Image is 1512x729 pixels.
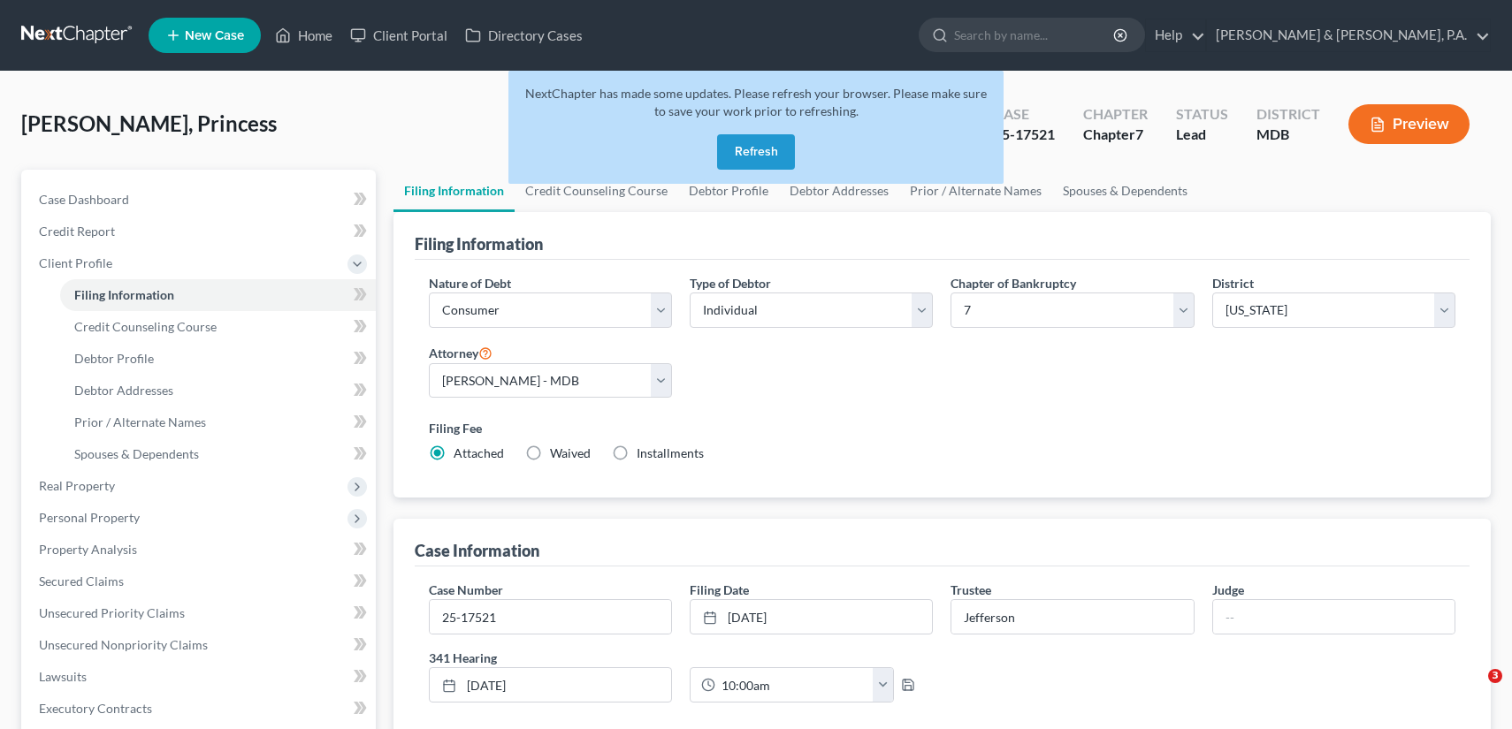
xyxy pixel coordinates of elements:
span: Client Profile [39,255,112,270]
span: NextChapter has made some updates. Please refresh your browser. Please make sure to save your wor... [525,86,987,118]
a: Executory Contracts [25,693,376,725]
div: Filing Information [415,233,543,254]
a: [DATE] [691,600,932,634]
div: District [1256,104,1320,125]
a: Home [266,19,341,51]
label: Type of Debtor [690,274,771,292]
a: Property Analysis [25,534,376,566]
span: Attached [454,445,504,460]
iframe: Intercom live chat [1452,669,1494,711]
span: Case Dashboard [39,192,129,207]
a: Credit Report [25,216,376,247]
span: Property Analysis [39,542,137,557]
button: Refresh [717,134,795,170]
div: MDB [1256,125,1320,145]
button: Preview [1348,104,1470,144]
div: Status [1176,104,1228,125]
input: -- [951,600,1193,634]
label: Attorney [429,342,493,363]
span: Credit Counseling Course [74,319,217,334]
label: Chapter of Bankruptcy [951,274,1076,292]
input: -- [1213,600,1455,634]
span: Real Property [39,478,115,493]
div: Case Information [415,540,539,561]
label: Filing Date [690,581,749,599]
span: Debtor Addresses [74,383,173,398]
span: New Case [185,29,244,42]
span: Secured Claims [39,573,124,589]
a: [DATE] [430,668,671,702]
a: Help [1146,19,1205,51]
a: Secured Claims [25,566,376,597]
div: Chapter [1083,125,1148,145]
span: Unsecured Nonpriority Claims [39,637,208,652]
span: Prior / Alternate Names [74,414,206,429]
label: Trustee [951,581,991,599]
a: Case Dashboard [25,184,376,216]
span: Filing Information [74,287,174,302]
a: Client Portal [341,19,456,51]
a: Spouses & Dependents [1052,170,1198,212]
a: Lawsuits [25,661,376,693]
label: Judge [1212,581,1244,599]
div: Lead [1176,125,1228,145]
div: Case [994,104,1055,125]
label: Case Number [429,581,503,599]
a: Directory Cases [456,19,592,51]
a: Spouses & Dependents [60,438,376,470]
label: Filing Fee [429,419,1456,437]
span: Unsecured Priority Claims [39,605,185,620]
a: Debtor Profile [60,343,376,375]
span: [PERSON_NAME], Princess [21,110,277,136]
span: Lawsuits [39,669,87,684]
span: 7 [1135,125,1143,142]
span: Installments [637,445,704,460]
div: Chapter [1083,104,1148,125]
label: District [1212,274,1254,292]
span: Executory Contracts [39,701,152,716]
a: [PERSON_NAME] & [PERSON_NAME], P.A. [1207,19,1490,51]
a: Prior / Alternate Names [60,406,376,438]
label: Nature of Debt [429,274,511,292]
div: 25-17521 [994,125,1055,145]
input: Search by name... [954,19,1116,51]
input: -- : -- [715,668,874,702]
a: Debtor Addresses [60,375,376,406]
a: Filing Information [60,279,376,311]
a: Unsecured Nonpriority Claims [25,629,376,661]
a: Credit Counseling Course [60,311,376,343]
span: Debtor Profile [74,351,154,366]
span: Personal Property [39,510,140,525]
span: Waived [550,445,591,460]
label: 341 Hearing [420,649,943,667]
span: 3 [1488,669,1502,683]
a: Filing Information [393,170,515,212]
a: Unsecured Priority Claims [25,597,376,629]
input: Enter case number... [430,600,671,634]
span: Credit Report [39,224,115,239]
span: Spouses & Dependents [74,446,199,461]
